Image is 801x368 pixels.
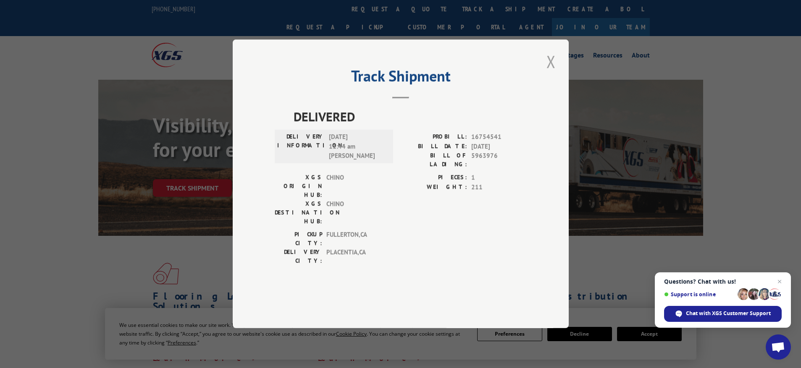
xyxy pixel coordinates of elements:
[471,183,527,192] span: 211
[275,173,322,200] label: XGS ORIGIN HUB:
[401,151,467,169] label: BILL OF LADING:
[401,173,467,183] label: PIECES:
[471,133,527,142] span: 16754541
[471,142,527,151] span: [DATE]
[326,173,383,200] span: CHINO
[326,230,383,248] span: FULLERTON , CA
[664,278,782,285] span: Questions? Chat with us!
[471,151,527,169] span: 5963976
[401,142,467,151] label: BILL DATE:
[664,291,735,298] span: Support is online
[401,133,467,142] label: PROBILL:
[401,183,467,192] label: WEIGHT:
[275,70,527,86] h2: Track Shipment
[664,306,782,322] span: Chat with XGS Customer Support
[326,200,383,226] span: CHINO
[275,230,322,248] label: PICKUP CITY:
[686,310,771,317] span: Chat with XGS Customer Support
[766,334,791,360] a: Open chat
[326,248,383,266] span: PLACENTIA , CA
[471,173,527,183] span: 1
[294,107,527,126] span: DELIVERED
[275,248,322,266] label: DELIVERY CITY:
[275,200,322,226] label: XGS DESTINATION HUB:
[277,133,325,161] label: DELIVERY INFORMATION:
[329,133,386,161] span: [DATE] 11:44 am [PERSON_NAME]
[544,50,558,73] button: Close modal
